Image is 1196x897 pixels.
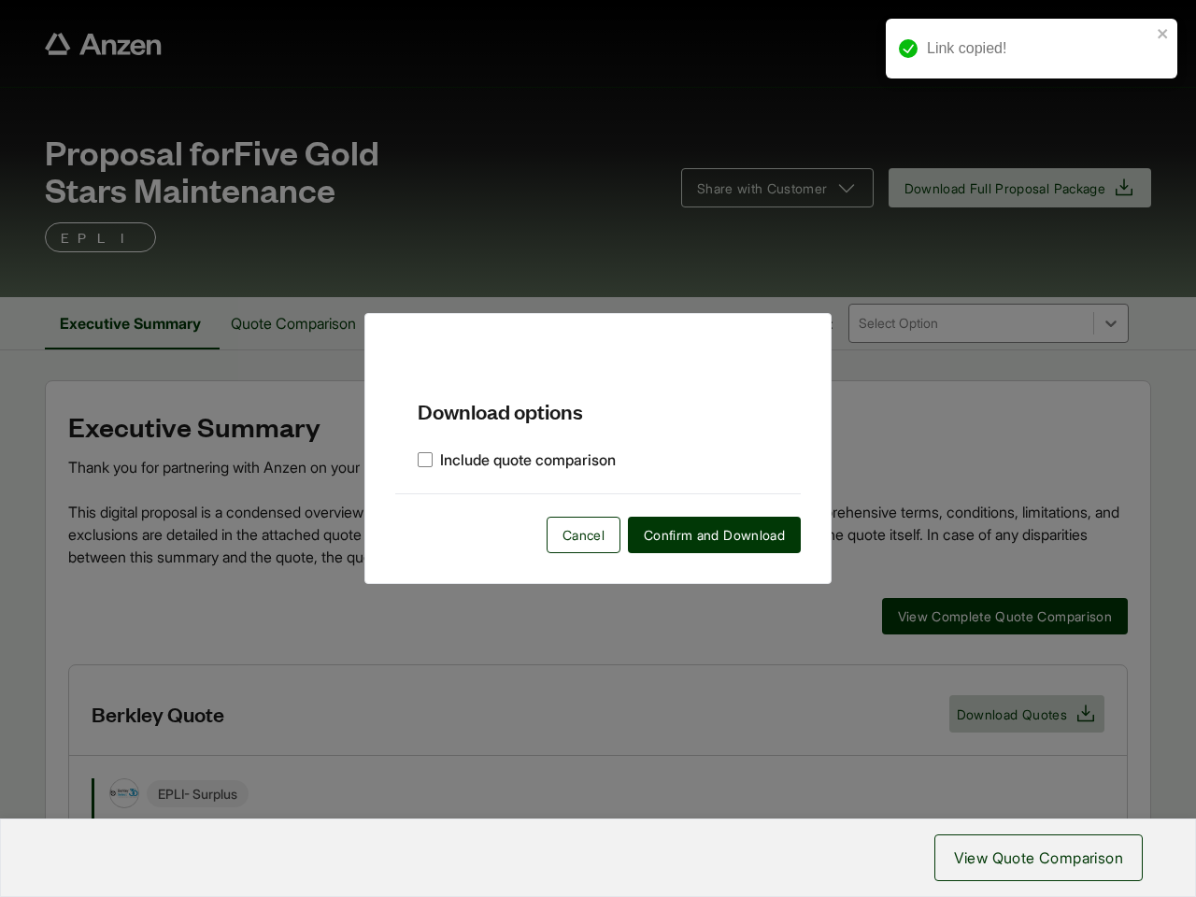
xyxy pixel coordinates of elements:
span: Cancel [562,525,605,545]
div: Link copied! [927,37,1151,60]
button: Confirm and Download [628,517,801,553]
button: View Quote Comparison [934,834,1143,881]
span: View Quote Comparison [954,847,1123,869]
button: close [1157,26,1170,41]
label: Include quote comparison [418,448,616,471]
button: Cancel [547,517,620,553]
h5: Download options [395,366,801,425]
span: Confirm and Download [644,525,785,545]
